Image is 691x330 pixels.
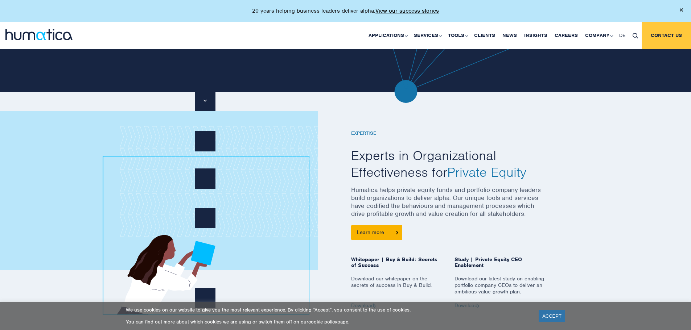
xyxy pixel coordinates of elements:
a: News [499,22,521,49]
a: Insights [521,22,551,49]
a: Contact us [642,22,691,49]
span: DE [619,32,625,38]
img: downarrow [203,100,207,102]
img: arrowicon [396,231,398,234]
img: search_icon [633,33,638,38]
p: 20 years helping business leaders deliver alpha. [252,7,439,14]
span: Private Equity [447,164,526,180]
span: Whitepaper | Buy & Build: Secrets of Success [351,256,444,275]
p: Humatica helps private equity funds and portfolio company leaders build organizations to deliver ... [351,186,547,225]
a: Careers [551,22,581,49]
p: You can find out more about which cookies we are using or switch them off on our page. [126,319,530,325]
img: logo [5,29,73,40]
a: ACCEPT [539,310,565,322]
a: Learn more [351,225,402,240]
a: Services [410,22,444,49]
a: Applications [365,22,410,49]
span: Study | Private Equity CEO Enablement [455,256,547,275]
h2: Experts in Organizational Effectiveness for [351,147,547,180]
a: DE [616,22,629,49]
p: Download our latest study on enabling portfolio company CEOs to deliver an ambitious value growth... [455,275,547,302]
a: Tools [444,22,470,49]
img: girl1 [107,103,299,314]
a: Clients [470,22,499,49]
a: View our success stories [375,7,439,14]
a: cookie policy [308,319,337,325]
p: Download our whitepaper on the secrets of success in Buy & Build. [351,275,444,302]
p: We use cookies on our website to give you the most relevant experience. By clicking “Accept”, you... [126,307,530,313]
a: Company [581,22,616,49]
h6: EXPERTISE [351,130,547,137]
